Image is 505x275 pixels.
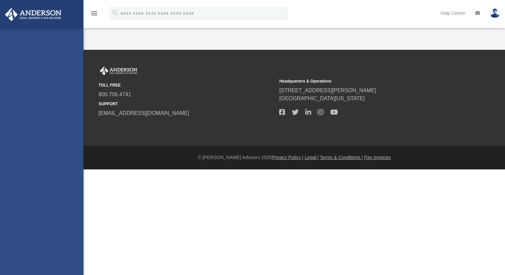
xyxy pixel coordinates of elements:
a: [EMAIL_ADDRESS][DOMAIN_NAME] [99,110,189,116]
small: TOLL FREE [99,82,275,88]
img: Anderson Advisors Platinum Portal [3,8,63,21]
a: Legal | [305,155,319,160]
a: menu [90,13,98,17]
a: Terms & Conditions | [320,155,363,160]
a: Privacy Policy | [272,155,304,160]
i: menu [90,9,98,17]
img: Anderson Advisors Platinum Portal [99,66,139,75]
i: search [112,9,119,16]
div: © [PERSON_NAME] Advisors 2025 [83,154,505,161]
a: [GEOGRAPHIC_DATA][US_STATE] [279,96,365,101]
a: 800.706.4741 [99,92,131,97]
a: [STREET_ADDRESS][PERSON_NAME] [279,88,376,93]
a: Pay Invoices [364,155,390,160]
small: Headquarters & Operations [279,78,455,84]
img: User Pic [490,8,500,18]
small: SUPPORT [99,101,275,107]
